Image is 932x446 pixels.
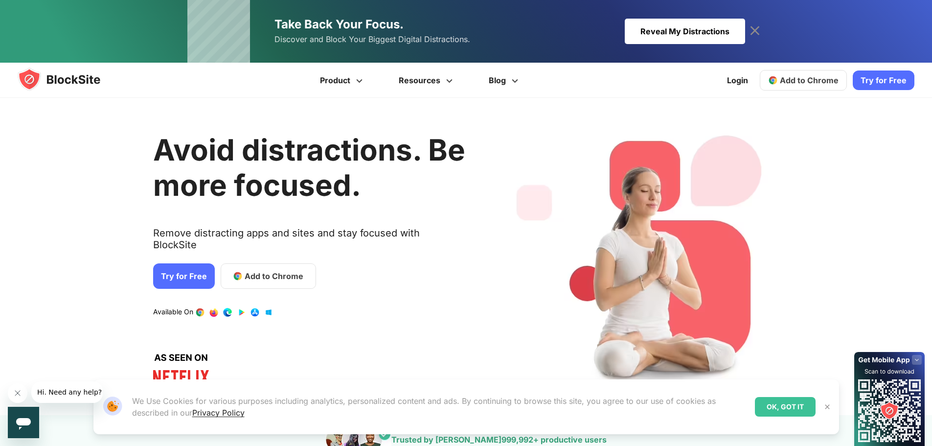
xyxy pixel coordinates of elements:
a: Product [303,63,382,98]
a: Resources [382,63,472,98]
iframe: 메시징 창을 시작하는 버튼 [8,407,39,438]
p: We Use Cookies for various purposes including analytics, personalized content and ads. By continu... [132,395,747,419]
a: Login [721,69,754,92]
div: OK, GOT IT [755,397,816,417]
button: Close [821,400,834,413]
span: Take Back Your Focus. [274,17,404,31]
a: Try for Free [853,70,914,90]
a: Try for Free [153,263,215,289]
text: Remove distracting apps and sites and stay focused with BlockSite [153,227,465,258]
div: Reveal My Distractions [625,19,745,44]
span: Add to Chrome [245,270,303,282]
a: Blog [472,63,538,98]
text: Available On [153,307,193,317]
img: blocksite-icon.5d769676.svg [18,68,119,91]
h1: Avoid distractions. Be more focused. [153,132,465,203]
iframe: 회사에서 보낸 메시지 [31,381,103,403]
img: chrome-icon.svg [768,75,778,85]
span: Add to Chrome [780,75,839,85]
img: Close [823,403,831,411]
span: Discover and Block Your Biggest Digital Distractions. [274,32,470,47]
iframe: 메시지 닫기 [8,383,27,403]
a: Add to Chrome [221,263,316,289]
a: Privacy Policy [192,408,245,418]
a: Add to Chrome [760,70,847,91]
